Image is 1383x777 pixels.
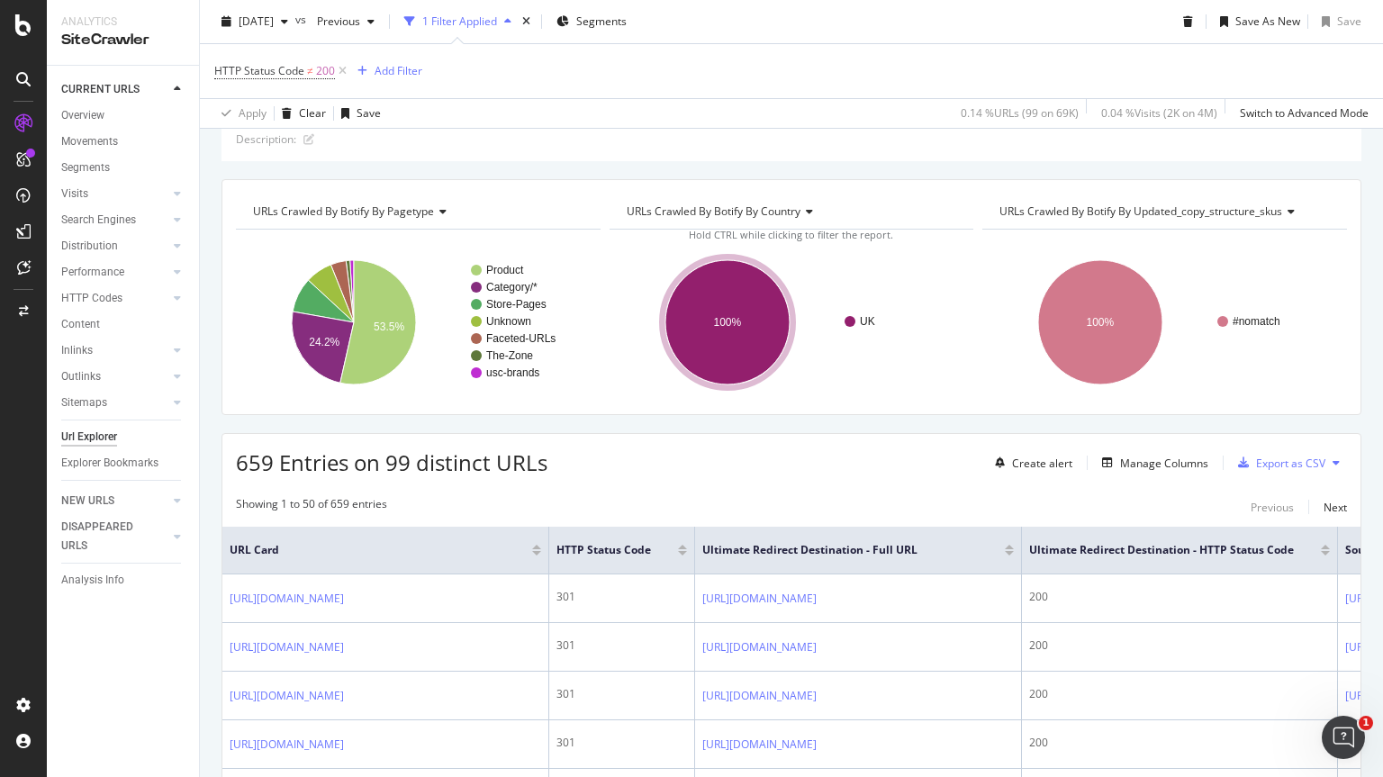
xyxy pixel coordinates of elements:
[702,542,978,558] span: Ultimate Redirect Destination - Full URL
[556,589,687,605] div: 301
[486,315,531,328] text: Unknown
[1324,500,1347,515] div: Next
[61,132,186,151] a: Movements
[350,60,422,82] button: Add Filter
[61,106,186,125] a: Overview
[1240,105,1369,121] div: Switch to Advanced Mode
[1231,448,1325,477] button: Export as CSV
[1087,316,1115,329] text: 100%
[627,203,800,219] span: URLs Crawled By Botify By country
[623,197,958,226] h4: URLs Crawled By Botify By country
[61,454,186,473] a: Explorer Bookmarks
[1322,716,1365,759] iframe: Intercom live chat
[61,289,122,308] div: HTTP Codes
[1029,637,1330,654] div: 200
[486,332,556,345] text: Faceted-URLs
[61,341,93,360] div: Inlinks
[236,244,596,401] svg: A chart.
[1012,456,1072,471] div: Create alert
[486,366,539,379] text: usc-brands
[519,13,534,31] div: times
[1120,456,1208,471] div: Manage Columns
[61,80,168,99] a: CURRENT URLS
[61,185,88,203] div: Visits
[230,638,344,656] a: [URL][DOMAIN_NAME]
[230,687,344,705] a: [URL][DOMAIN_NAME]
[61,428,186,447] a: Url Explorer
[999,203,1282,219] span: URLs Crawled By Botify By updated_copy_structure_skus
[860,315,875,328] text: UK
[61,289,168,308] a: HTTP Codes
[239,14,274,29] span: 2025 Sep. 28th
[61,393,168,412] a: Sitemaps
[275,99,326,128] button: Clear
[556,735,687,751] div: 301
[230,736,344,754] a: [URL][DOMAIN_NAME]
[61,571,124,590] div: Analysis Info
[61,454,158,473] div: Explorer Bookmarks
[334,99,381,128] button: Save
[61,428,117,447] div: Url Explorer
[61,211,136,230] div: Search Engines
[61,185,168,203] a: Visits
[1101,105,1217,121] div: 0.04 % Visits ( 2K on 4M )
[310,7,382,36] button: Previous
[316,59,335,84] span: 200
[1256,456,1325,471] div: Export as CSV
[61,132,118,151] div: Movements
[713,316,741,329] text: 100%
[61,14,185,30] div: Analytics
[61,367,168,386] a: Outlinks
[214,63,304,78] span: HTTP Status Code
[397,7,519,36] button: 1 Filter Applied
[307,63,313,78] span: ≠
[253,203,434,219] span: URLs Crawled By Botify By pagetype
[249,197,584,226] h4: URLs Crawled By Botify By pagetype
[374,321,404,333] text: 53.5%
[61,263,124,282] div: Performance
[61,315,100,334] div: Content
[61,518,152,556] div: DISAPPEARED URLS
[61,571,186,590] a: Analysis Info
[61,263,168,282] a: Performance
[1029,686,1330,702] div: 200
[1213,7,1300,36] button: Save As New
[982,244,1342,401] svg: A chart.
[61,492,114,510] div: NEW URLS
[486,349,533,362] text: The-Zone
[556,542,651,558] span: HTTP Status Code
[61,30,185,50] div: SiteCrawler
[689,228,893,241] span: Hold CTRL while clicking to filter the report.
[61,367,101,386] div: Outlinks
[1251,496,1294,518] button: Previous
[61,106,104,125] div: Overview
[486,281,538,294] text: Category/*
[375,63,422,78] div: Add Filter
[702,638,817,656] a: [URL][DOMAIN_NAME]
[1337,14,1361,29] div: Save
[556,686,687,702] div: 301
[1029,542,1294,558] span: Ultimate Redirect Destination - HTTP Status Code
[61,492,168,510] a: NEW URLS
[230,590,344,608] a: [URL][DOMAIN_NAME]
[1233,315,1280,328] text: #nomatch
[702,687,817,705] a: [URL][DOMAIN_NAME]
[214,7,295,36] button: [DATE]
[357,105,381,121] div: Save
[576,14,627,29] span: Segments
[556,637,687,654] div: 301
[61,393,107,412] div: Sitemaps
[61,80,140,99] div: CURRENT URLS
[1251,500,1294,515] div: Previous
[61,518,168,556] a: DISAPPEARED URLS
[610,244,970,401] div: A chart.
[961,105,1079,121] div: 0.14 % URLs ( 99 on 69K )
[1324,496,1347,518] button: Next
[702,590,817,608] a: [URL][DOMAIN_NAME]
[61,158,186,177] a: Segments
[988,448,1072,477] button: Create alert
[61,211,168,230] a: Search Engines
[1315,7,1361,36] button: Save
